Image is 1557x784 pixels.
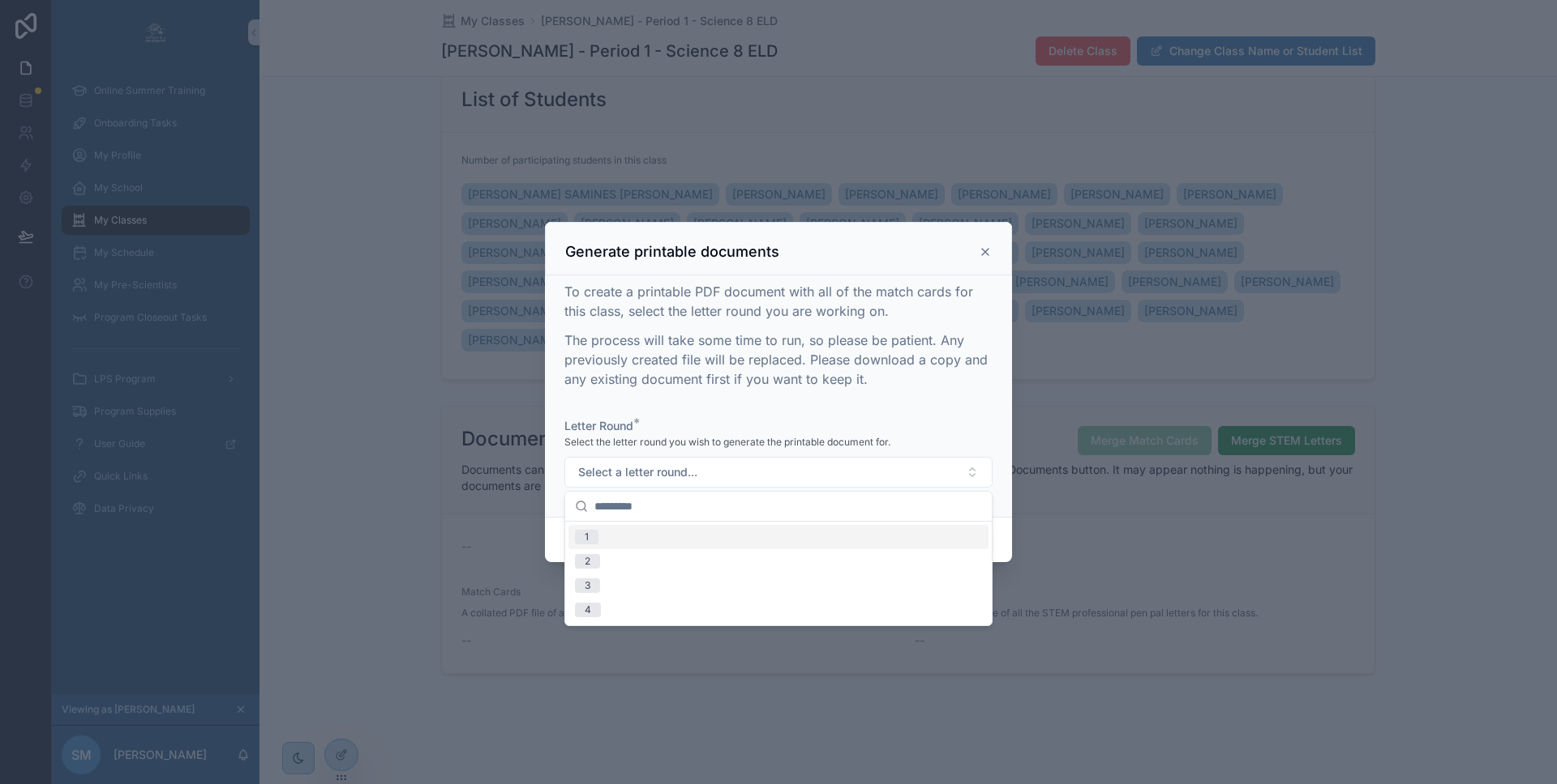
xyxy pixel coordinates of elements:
[564,330,993,389] p: The process will take some time to run, so please be patient. Any previously created file will be...
[564,436,890,449] span: Select the letter round you wish to generate the printable document for.
[585,578,590,593] div: 3
[585,554,590,569] div: 2
[578,464,697,480] span: Select a letter round...
[564,457,993,488] button: Select Button
[585,530,589,544] div: 1
[564,282,993,321] p: To create a printable PDF document with all of the match cards for this class, select the letter ...
[565,242,779,262] h3: Generate printable documents
[564,419,633,432] span: Letter Round
[565,522,992,625] div: Suggestions
[585,603,591,617] div: 4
